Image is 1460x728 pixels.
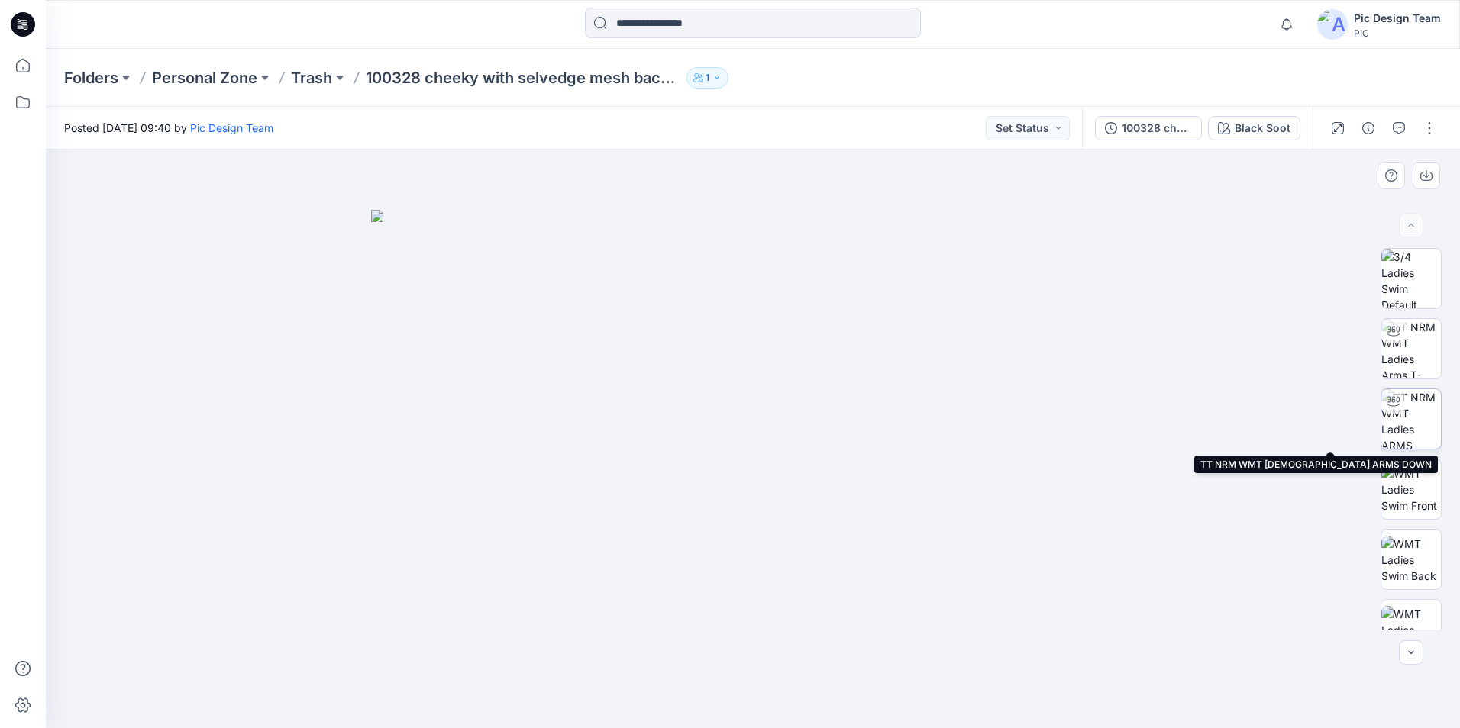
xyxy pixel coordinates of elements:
[64,67,118,89] a: Folders
[1381,319,1441,378] img: TT NRM WMT Ladies Arms T-POSE
[291,67,332,89] a: Trash
[1381,249,1441,308] img: 3/4 Ladies Swim Default
[1317,9,1348,40] img: avatar
[1356,116,1381,140] button: Details
[1381,465,1441,514] img: WMT Ladies Swim Front
[1095,116,1202,140] button: 100328 cheeky with selvedge mesh back V1
[1122,120,1192,137] div: 100328 cheeky with selvedge mesh back V1
[1354,27,1441,39] div: PIC
[371,210,1135,728] img: eyJhbGciOiJIUzI1NiIsImtpZCI6IjAiLCJzbHQiOiJzZXMiLCJ0eXAiOiJKV1QifQ.eyJkYXRhIjp7InR5cGUiOiJzdG9yYW...
[686,67,728,89] button: 1
[366,67,680,89] p: 100328 cheeky with selvedge mesh back V1
[190,121,273,134] a: Pic Design Team
[64,120,273,136] span: Posted [DATE] 09:40 by
[1381,389,1441,449] img: TT NRM WMT Ladies ARMS DOWN
[1208,116,1300,140] button: Black Soot
[1354,9,1441,27] div: Pic Design Team
[1381,606,1441,654] img: WMT Ladies Swim Left
[1235,120,1290,137] div: Black Soot
[706,69,709,86] p: 1
[152,67,257,89] a: Personal Zone
[1381,536,1441,584] img: WMT Ladies Swim Back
